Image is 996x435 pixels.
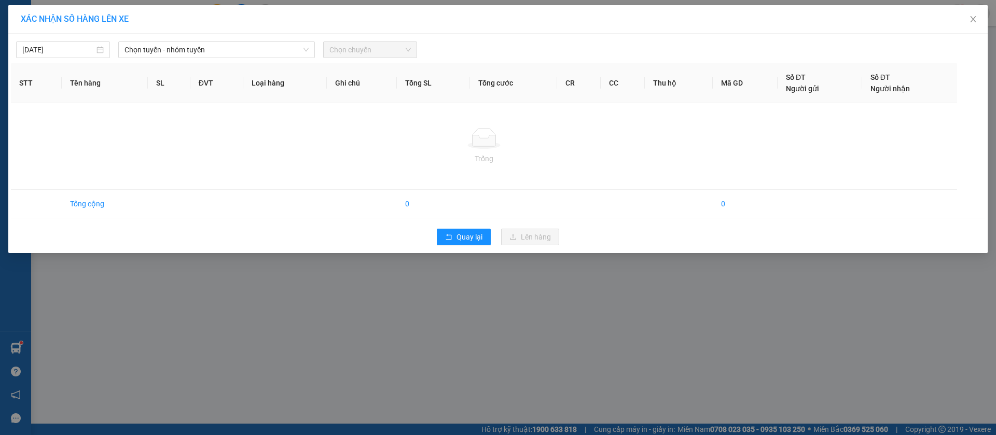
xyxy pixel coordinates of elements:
[557,63,601,103] th: CR
[457,231,482,243] span: Quay lại
[19,153,949,164] div: Trống
[870,85,910,93] span: Người nhận
[243,63,327,103] th: Loại hàng
[327,63,397,103] th: Ghi chú
[397,190,470,218] td: 0
[601,63,645,103] th: CC
[22,44,94,55] input: 14/09/2025
[501,229,559,245] button: uploadLên hàng
[713,190,778,218] td: 0
[190,63,243,103] th: ĐVT
[959,5,988,34] button: Close
[470,63,557,103] th: Tổng cước
[303,47,309,53] span: down
[969,15,977,23] span: close
[437,229,491,245] button: rollbackQuay lại
[21,14,129,24] span: XÁC NHẬN SỐ HÀNG LÊN XE
[870,73,890,81] span: Số ĐT
[786,73,806,81] span: Số ĐT
[397,63,470,103] th: Tổng SL
[329,42,411,58] span: Chọn chuyến
[148,63,190,103] th: SL
[645,63,712,103] th: Thu hộ
[62,190,148,218] td: Tổng cộng
[125,42,309,58] span: Chọn tuyến - nhóm tuyến
[786,85,819,93] span: Người gửi
[11,63,62,103] th: STT
[713,63,778,103] th: Mã GD
[62,63,148,103] th: Tên hàng
[445,233,452,242] span: rollback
